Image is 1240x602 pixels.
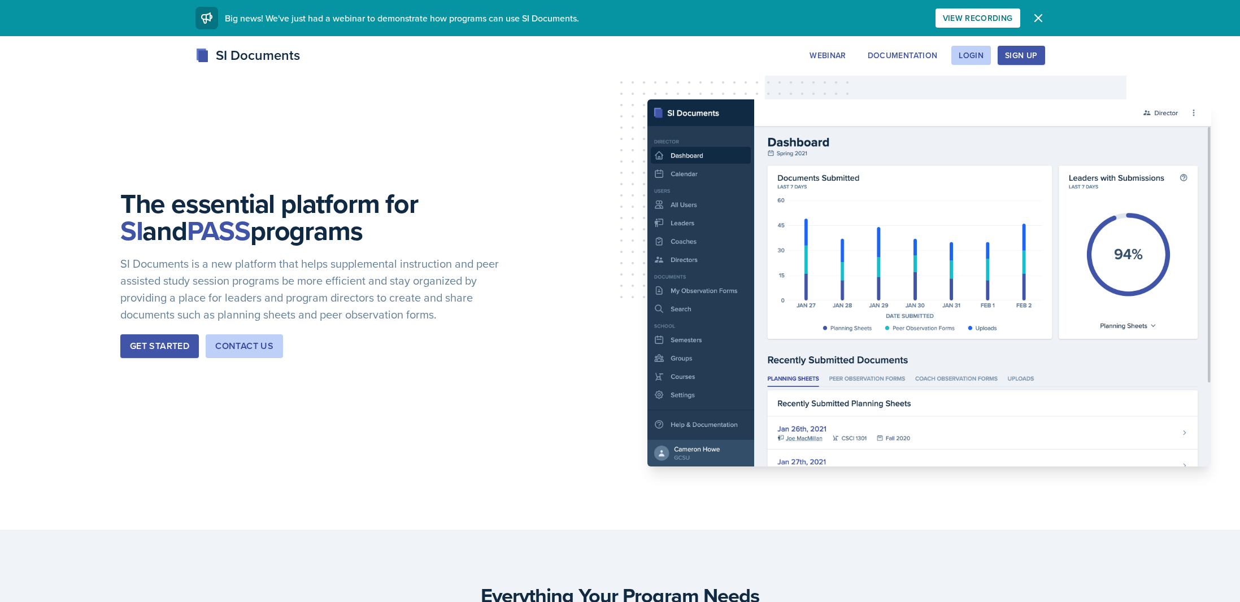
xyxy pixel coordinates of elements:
button: Get Started [120,334,199,358]
button: Login [951,46,991,65]
div: Sign Up [1005,51,1037,60]
div: Contact Us [215,339,273,353]
span: Big news! We've just had a webinar to demonstrate how programs can use SI Documents. [225,12,579,24]
div: Get Started [130,339,189,353]
button: Documentation [860,46,945,65]
button: Webinar [802,46,853,65]
div: Login [959,51,984,60]
div: SI Documents [195,45,300,66]
button: Sign Up [998,46,1045,65]
div: Webinar [810,51,846,60]
button: Contact Us [206,334,283,358]
div: View Recording [943,14,1013,23]
button: View Recording [936,8,1020,28]
div: Documentation [868,51,938,60]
